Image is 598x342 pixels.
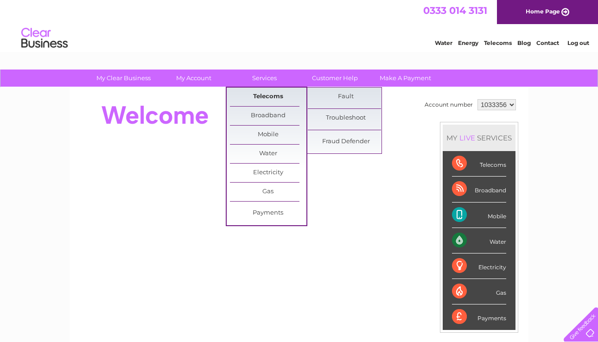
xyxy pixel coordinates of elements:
[423,5,487,16] a: 0333 014 3131
[21,24,68,52] img: logo.png
[422,97,475,113] td: Account number
[367,70,444,87] a: Make A Payment
[443,125,515,151] div: MY SERVICES
[452,304,506,329] div: Payments
[458,39,478,46] a: Energy
[230,145,306,163] a: Water
[230,164,306,182] a: Electricity
[230,107,306,125] a: Broadband
[517,39,531,46] a: Blog
[297,70,373,87] a: Customer Help
[156,70,232,87] a: My Account
[452,279,506,304] div: Gas
[230,126,306,144] a: Mobile
[452,151,506,177] div: Telecoms
[230,183,306,201] a: Gas
[458,133,477,142] div: LIVE
[85,70,162,87] a: My Clear Business
[308,133,384,151] a: Fraud Defender
[484,39,512,46] a: Telecoms
[308,88,384,106] a: Fault
[567,39,589,46] a: Log out
[81,5,519,45] div: Clear Business is a trading name of Verastar Limited (registered in [GEOGRAPHIC_DATA] No. 3667643...
[435,39,452,46] a: Water
[536,39,559,46] a: Contact
[452,177,506,202] div: Broadband
[226,70,303,87] a: Services
[452,228,506,253] div: Water
[452,253,506,279] div: Electricity
[230,88,306,106] a: Telecoms
[230,204,306,222] a: Payments
[308,109,384,127] a: Troubleshoot
[452,203,506,228] div: Mobile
